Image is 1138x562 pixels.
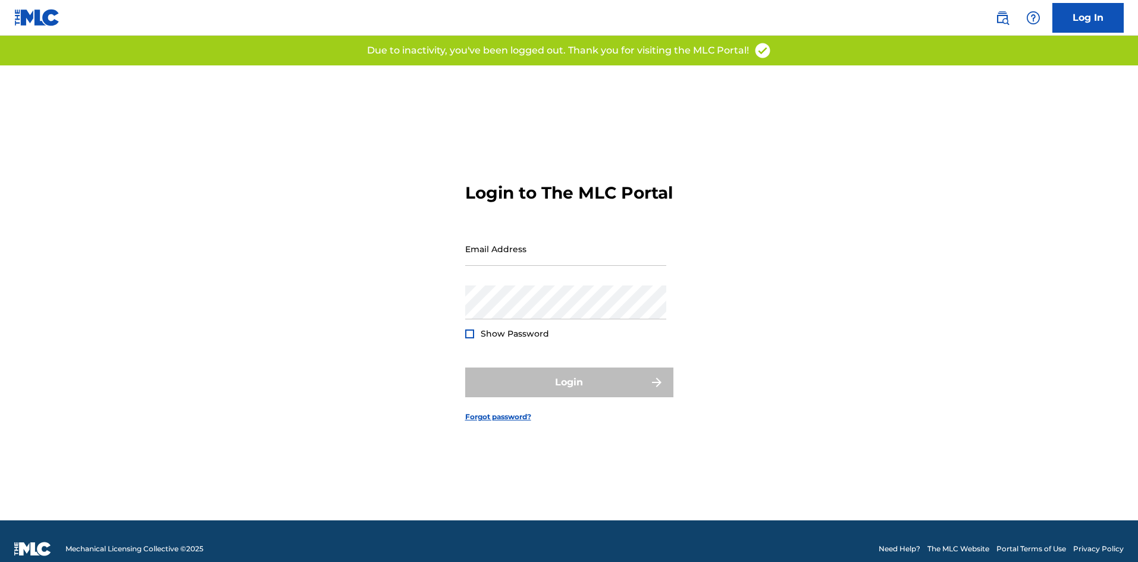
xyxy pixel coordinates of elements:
[14,542,51,556] img: logo
[1021,6,1045,30] div: Help
[754,42,772,59] img: access
[927,544,989,554] a: The MLC Website
[465,412,531,422] a: Forgot password?
[1052,3,1124,33] a: Log In
[995,11,1010,25] img: search
[465,183,673,203] h3: Login to The MLC Portal
[481,328,549,339] span: Show Password
[879,544,920,554] a: Need Help?
[367,43,749,58] p: Due to inactivity, you've been logged out. Thank you for visiting the MLC Portal!
[1073,544,1124,554] a: Privacy Policy
[65,544,203,554] span: Mechanical Licensing Collective © 2025
[996,544,1066,554] a: Portal Terms of Use
[14,9,60,26] img: MLC Logo
[1026,11,1040,25] img: help
[990,6,1014,30] a: Public Search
